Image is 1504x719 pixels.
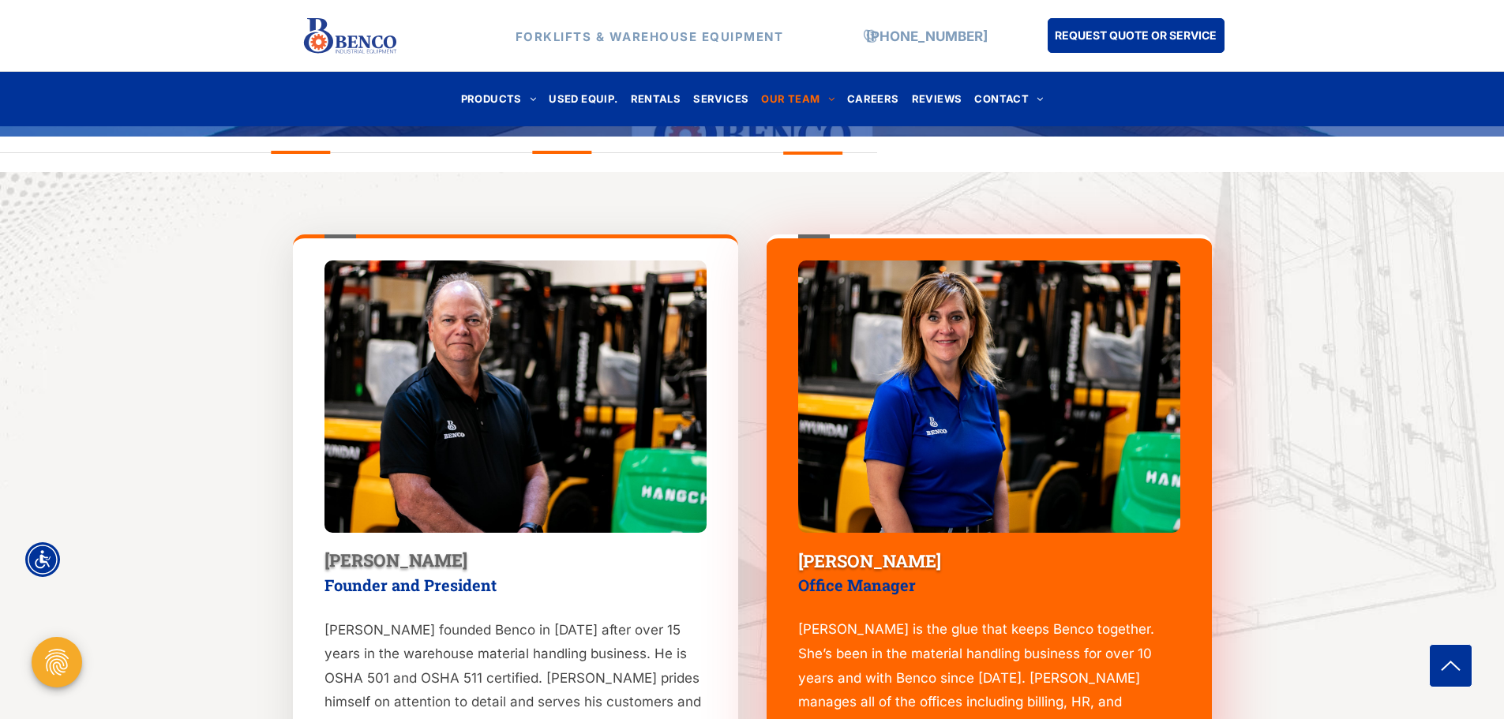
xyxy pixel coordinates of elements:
[324,549,467,571] span: [PERSON_NAME]
[624,88,688,110] a: RENTALS
[906,88,969,110] a: REVIEWS
[866,28,988,43] a: [PHONE_NUMBER]
[455,88,543,110] a: PRODUCTS
[1055,21,1217,50] span: REQUEST QUOTE OR SERVICE
[687,88,755,110] a: SERVICES
[516,28,784,43] strong: FORKLIFTS & WAREHOUSE EQUIPMENT
[324,260,707,534] img: bencoindustrial
[968,88,1049,110] a: CONTACT
[25,542,60,577] div: Accessibility Menu
[542,88,624,110] a: USED EQUIP.
[755,88,841,110] a: OUR TEAM
[841,88,906,110] a: CAREERS
[1048,18,1225,53] a: REQUEST QUOTE OR SERVICE
[324,575,497,595] span: Founder and President
[798,549,941,572] span: [PERSON_NAME]
[798,260,1180,534] img: bencoindustrial
[798,575,916,595] span: Office Manager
